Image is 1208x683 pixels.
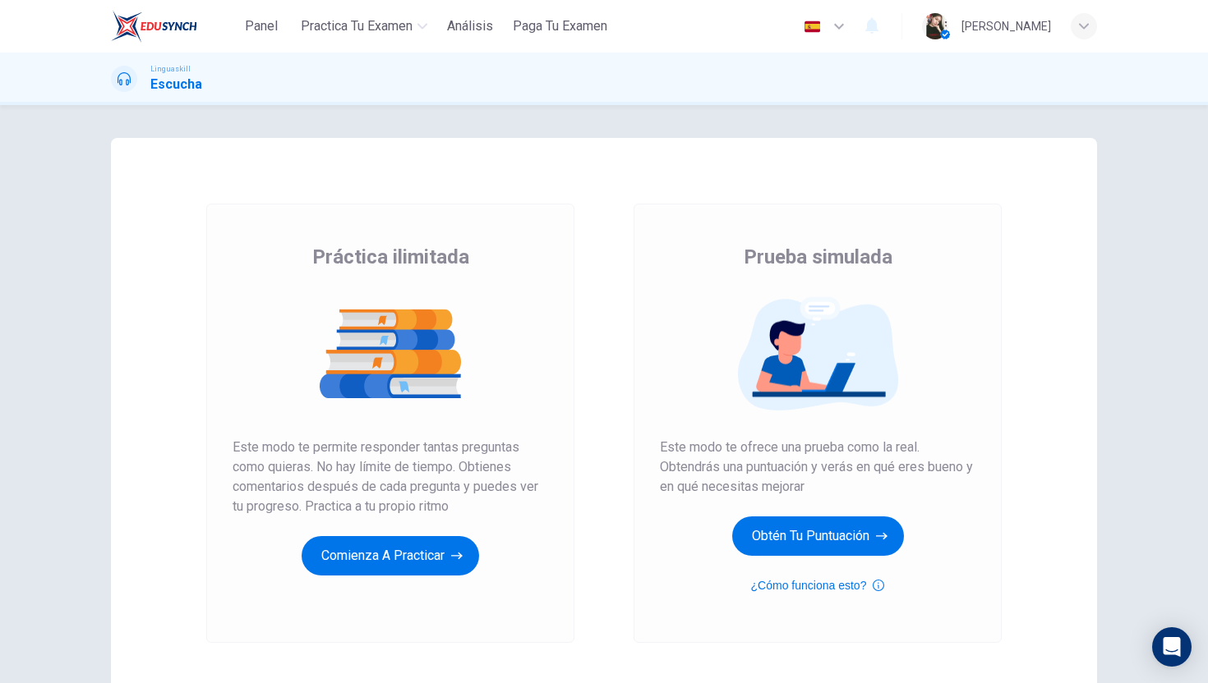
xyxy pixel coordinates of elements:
span: Este modo te ofrece una prueba como la real. Obtendrás una puntuación y verás en qué eres bueno y... [660,438,975,497]
div: [PERSON_NAME] [961,16,1051,36]
img: Profile picture [922,13,948,39]
span: Análisis [447,16,493,36]
button: Paga Tu Examen [506,11,614,41]
button: Obtén tu puntuación [732,516,904,556]
a: EduSynch logo [111,10,235,43]
span: Linguaskill [150,63,191,75]
span: Panel [245,16,278,36]
img: EduSynch logo [111,10,197,43]
h1: Escucha [150,75,202,94]
span: Paga Tu Examen [513,16,607,36]
span: Práctica ilimitada [312,244,469,270]
button: Practica tu examen [294,11,434,41]
div: Open Intercom Messenger [1152,627,1192,667]
button: ¿Cómo funciona esto? [751,575,885,595]
span: Prueba simulada [744,244,892,270]
button: Análisis [440,11,500,41]
button: Comienza a practicar [302,536,479,575]
button: Panel [235,11,288,41]
img: es [802,21,823,33]
span: Practica tu examen [301,16,413,36]
span: Este modo te permite responder tantas preguntas como quieras. No hay límite de tiempo. Obtienes c... [233,438,548,516]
